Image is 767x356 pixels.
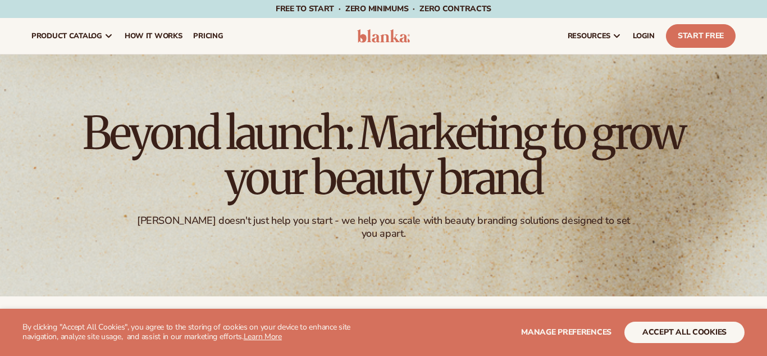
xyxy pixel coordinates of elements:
[134,214,633,241] div: [PERSON_NAME] doesn't just help you start - we help you scale with beauty branding solutions desi...
[562,18,627,54] a: resources
[357,29,410,43] img: logo
[568,31,610,40] span: resources
[119,18,188,54] a: How It Works
[22,323,383,342] p: By clicking "Accept All Cookies", you agree to the storing of cookies on your device to enhance s...
[188,18,229,54] a: pricing
[624,322,745,343] button: accept all cookies
[627,18,660,54] a: LOGIN
[276,3,491,14] span: Free to start · ZERO minimums · ZERO contracts
[193,31,223,40] span: pricing
[521,327,611,337] span: Manage preferences
[521,322,611,343] button: Manage preferences
[633,31,655,40] span: LOGIN
[75,111,692,201] h1: Beyond launch: Marketing to grow your beauty brand
[31,31,102,40] span: product catalog
[666,24,736,48] a: Start Free
[125,31,182,40] span: How It Works
[26,18,119,54] a: product catalog
[244,331,282,342] a: Learn More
